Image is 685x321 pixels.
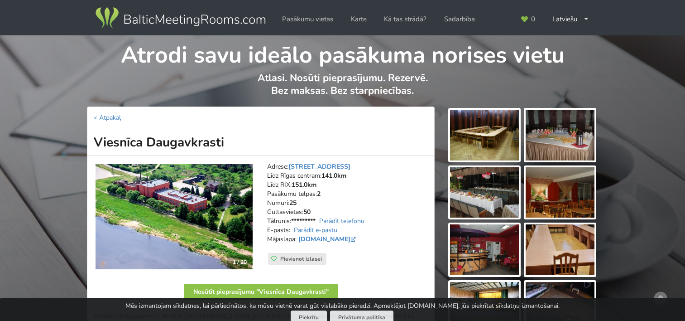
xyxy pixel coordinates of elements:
a: [STREET_ADDRESS] [288,162,350,171]
span: Pievienot izlasei [280,255,322,263]
a: Kā tas strādā? [378,10,433,28]
div: 1 / 20 [227,255,252,269]
strong: 50 [303,208,311,216]
a: Karte [345,10,373,28]
a: Sadarbība [438,10,481,28]
p: Atlasi. Nosūti pieprasījumu. Rezervē. Bez maksas. Bez starpniecības. [87,72,598,107]
img: Viesnīca Daugavkrasti | Jēkabpils | Pasākumu vieta - galerijas bilde [526,167,594,218]
strong: 151.0km [292,180,316,189]
span: 0 [531,16,535,23]
a: < Atpakaļ [94,113,121,122]
img: Viesnīca | Jēkabpils | Viesnīca Daugavkrasti [96,164,253,269]
img: Viesnīca Daugavkrasti | Jēkabpils | Pasākumu vieta - galerijas bilde [450,110,519,160]
address: Adrese: Līdz Rīgas centram: Līdz RIX: Pasākumu telpas: Numuri: Gultasvietas: Tālrunis: E-pasts: M... [267,162,428,253]
a: Parādīt telefonu [319,217,364,225]
img: Viesnīca Daugavkrasti | Jēkabpils | Pasākumu vieta - galerijas bilde [526,224,594,275]
a: Pasākumu vietas [276,10,340,28]
a: Parādīt e-pastu [294,226,337,234]
div: Latviešu [546,10,595,28]
h1: Viesnīca Daugavkrasti [87,129,435,156]
img: Baltic Meeting Rooms [94,5,267,31]
strong: 2 [317,190,321,198]
a: [DOMAIN_NAME] [298,235,358,243]
h1: Atrodi savu ideālo pasākuma norises vietu [87,35,598,70]
a: Viesnīca | Jēkabpils | Viesnīca Daugavkrasti 1 / 20 [96,164,253,269]
img: Viesnīca Daugavkrasti | Jēkabpils | Pasākumu vieta - galerijas bilde [526,110,594,160]
button: Nosūtīt pieprasījumu "Viesnīca Daugavkrasti" [184,284,338,300]
strong: 141.0km [321,171,346,180]
img: Viesnīca Daugavkrasti | Jēkabpils | Pasākumu vieta - galerijas bilde [450,167,519,218]
strong: 25 [289,199,297,207]
img: Viesnīca Daugavkrasti | Jēkabpils | Pasākumu vieta - galerijas bilde [450,224,519,275]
